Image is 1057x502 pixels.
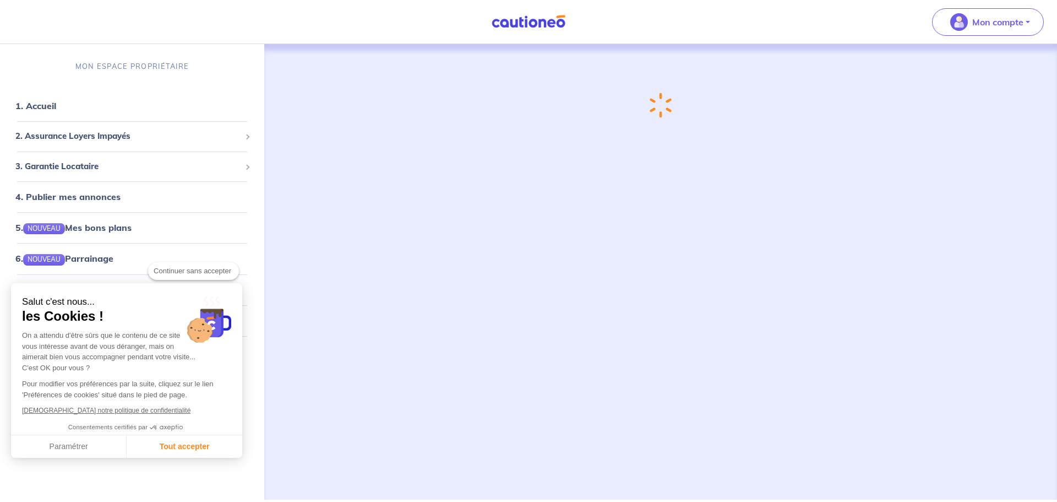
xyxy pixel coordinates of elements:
[4,247,260,269] div: 6.NOUVEAUParrainage
[4,186,260,208] div: 4. Publier mes annonces
[154,266,233,277] span: Continuer sans accepter
[127,435,242,458] button: Tout accepter
[75,61,189,72] p: MON ESPACE PROPRIÉTAIRE
[15,253,113,264] a: 6.NOUVEAUParrainage
[4,341,260,363] div: 9. Mes factures
[22,330,231,373] div: On a attendu d'être sûrs que le contenu de ce site vous intéresse avant de vous déranger, mais on...
[932,8,1044,36] button: illu_account_valid_menu.svgMon compte
[150,411,183,444] svg: Axeptio
[68,424,148,430] span: Consentements certifiés par
[4,156,260,177] div: 3. Garantie Locataire
[15,222,132,233] a: 5.NOUVEAUMes bons plans
[950,13,968,31] img: illu_account_valid_menu.svg
[148,262,239,280] button: Continuer sans accepter
[15,130,241,143] span: 2. Assurance Loyers Impayés
[4,279,260,301] div: 7. Contact
[22,379,231,400] p: Pour modifier vos préférences par la suite, cliquez sur le lien 'Préférences de cookies' situé da...
[15,100,56,111] a: 1. Accueil
[4,95,260,117] div: 1. Accueil
[63,420,190,435] button: Consentements certifiés par
[4,126,260,147] div: 2. Assurance Loyers Impayés
[4,310,260,332] div: 8. Mes informations
[15,160,241,173] span: 3. Garantie Locataire
[22,407,190,414] a: [DEMOGRAPHIC_DATA] notre politique de confidentialité
[4,217,260,239] div: 5.NOUVEAUMes bons plans
[972,15,1023,29] p: Mon compte
[15,191,121,202] a: 4. Publier mes annonces
[487,15,570,29] img: Cautioneo
[22,308,231,325] span: les Cookies !
[650,93,672,118] img: loading-spinner
[22,296,231,308] small: Salut c'est nous...
[11,435,127,458] button: Paramétrer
